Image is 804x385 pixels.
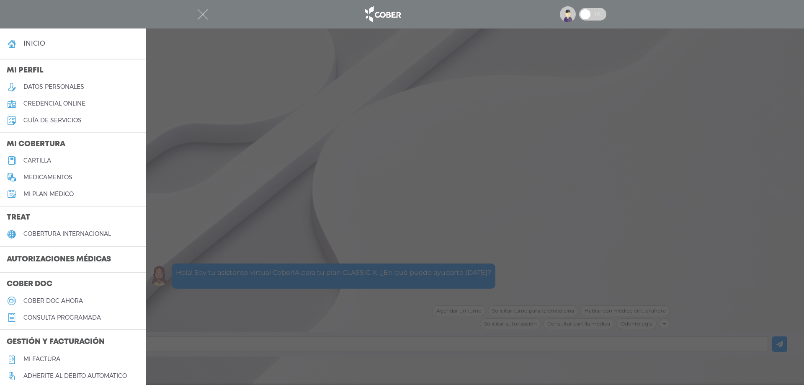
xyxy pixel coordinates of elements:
img: profile-placeholder.svg [560,6,576,22]
h5: cartilla [23,157,51,164]
h5: guía de servicios [23,117,82,124]
h5: consulta programada [23,314,101,321]
img: Cober_menu-close-white.svg [198,9,208,20]
h5: cobertura internacional [23,230,111,238]
h5: medicamentos [23,174,72,181]
h5: credencial online [23,100,85,107]
h5: Cober doc ahora [23,297,83,305]
img: logo_cober_home-white.png [361,4,405,24]
h5: datos personales [23,83,84,90]
h5: Adherite al débito automático [23,372,127,380]
h4: inicio [23,39,45,47]
h5: Mi factura [23,356,60,363]
h5: Mi plan médico [23,191,74,198]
